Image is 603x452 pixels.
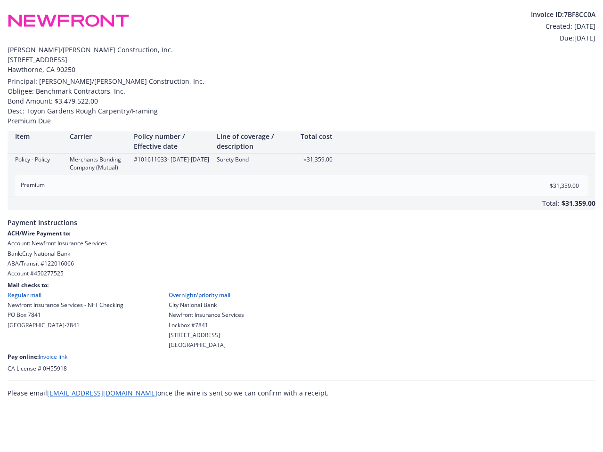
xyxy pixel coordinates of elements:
div: Newfront Insurance Services [169,311,244,319]
div: Due: [DATE] [531,33,595,43]
span: Premium [21,181,45,189]
div: Total cost [300,131,333,141]
div: [GEOGRAPHIC_DATA] [169,341,244,349]
div: Account: Newfront Insurance Services [8,239,595,247]
div: Line of coverage / description [217,131,292,151]
div: [STREET_ADDRESS] [169,331,244,339]
div: Principal: [PERSON_NAME]/[PERSON_NAME] Construction, Inc. Obligee: Benchmark Contractors, Inc. Bo... [8,76,595,126]
div: Newfront Insurance Services - NFT Checking [8,301,123,309]
div: Carrier [70,131,126,141]
div: Account # 450277525 [8,269,595,277]
div: Bank: City National Bank [8,250,595,258]
div: Merchants Bonding Company (Mutual) [70,155,126,171]
span: Pay online: [8,353,39,361]
div: Total: [542,198,560,210]
div: ABA/Transit # 122016066 [8,259,595,267]
div: PO Box 7841 [8,311,123,319]
div: Created: [DATE] [531,21,595,31]
div: Regular mail [8,291,123,299]
div: Item [15,131,62,141]
div: Invoice ID: 7BF8CC0A [531,9,595,19]
div: Mail checks to: [8,281,595,289]
div: Surety Bond [217,155,292,163]
span: [PERSON_NAME]/[PERSON_NAME] Construction, Inc. [STREET_ADDRESS] Hawthorne , CA 90250 [8,45,595,74]
div: #101611033 - [DATE]-[DATE] [134,155,209,163]
input: 0.00 [523,178,585,193]
div: City National Bank [169,301,244,309]
div: Please email once the wire is sent so we can confirm with a receipt. [8,388,595,398]
div: [GEOGRAPHIC_DATA]-7841 [8,321,123,329]
div: Policy number / Effective date [134,131,209,151]
a: Invoice link [39,353,67,361]
div: CA License # 0H55918 [8,364,595,372]
div: $31,359.00 [300,155,333,163]
div: Policy - Policy [15,155,62,163]
a: [EMAIL_ADDRESS][DOMAIN_NAME] [47,388,157,397]
div: Overnight/priority mail [169,291,244,299]
div: ACH/Wire Payment to: [8,229,595,237]
div: Lockbox #7841 [169,321,244,329]
div: $31,359.00 [562,196,595,210]
span: Payment Instructions [8,210,595,229]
